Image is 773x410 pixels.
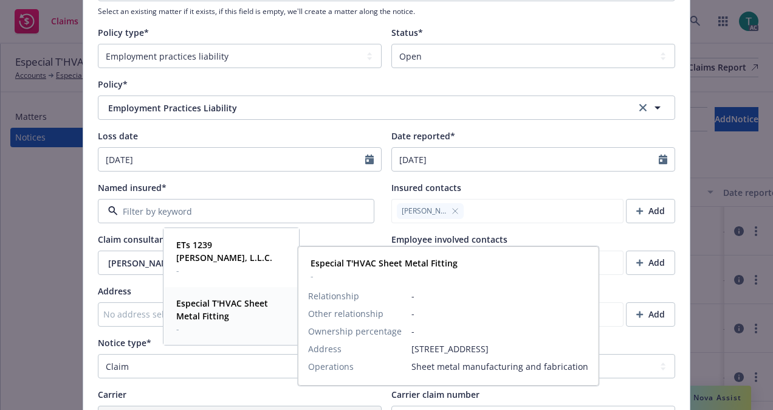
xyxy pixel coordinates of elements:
[411,325,588,338] span: -
[118,205,349,218] input: Filter by keyword
[98,389,126,400] span: Carrier
[636,200,665,223] div: Add
[391,27,423,38] span: Status*
[365,155,374,164] svg: Calendar
[98,234,168,245] span: Claim consultant
[411,360,588,373] span: Sheet metal manufacturing and fabrication
[176,264,284,277] span: -
[103,308,364,321] div: No address selected
[411,290,588,302] span: -
[98,130,138,142] span: Loss date
[308,325,402,338] span: Ownership percentage
[311,269,458,282] span: -
[626,302,675,327] button: Add
[626,199,675,223] button: Add
[411,342,588,355] span: [STREET_ADDRESS]
[98,27,149,38] span: Policy type*
[98,285,131,297] span: Address
[659,155,667,164] svg: Calendar
[391,182,461,193] span: Insured contacts
[636,303,665,326] div: Add
[98,96,675,120] button: Employment Practices Liabilityclear selection
[108,257,332,269] span: [PERSON_NAME]
[311,257,458,269] strong: Especial T'HVAC Sheet Metal Fitting
[411,307,588,320] span: -
[402,206,447,217] span: [PERSON_NAME]
[98,251,382,275] button: [PERSON_NAME]clear selection
[636,100,650,115] a: clear selection
[308,360,354,373] span: Operations
[636,251,665,274] div: Add
[98,148,365,171] input: MM/DD/YYYY
[176,322,284,335] span: -
[176,239,272,263] strong: ETs 1239 [PERSON_NAME], L.L.C.
[98,78,128,90] span: Policy*
[392,148,659,171] input: MM/DD/YYYY
[308,307,383,320] span: Other relationship
[391,234,507,245] span: Employee involved contacts
[98,182,167,193] span: Named insured*
[176,297,268,322] strong: Especial T'HVAC Sheet Metal Fitting
[98,337,151,349] span: Notice type*
[626,251,675,275] button: Add
[308,290,359,302] span: Relationship
[98,6,675,16] span: Select an existing matter if it exists, if this field is empty, we'll create a matter along the n...
[98,302,382,327] button: No address selected
[108,102,596,114] span: Employment Practices Liability
[308,342,342,355] span: Address
[391,130,455,142] span: Date reported*
[391,389,479,400] span: Carrier claim number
